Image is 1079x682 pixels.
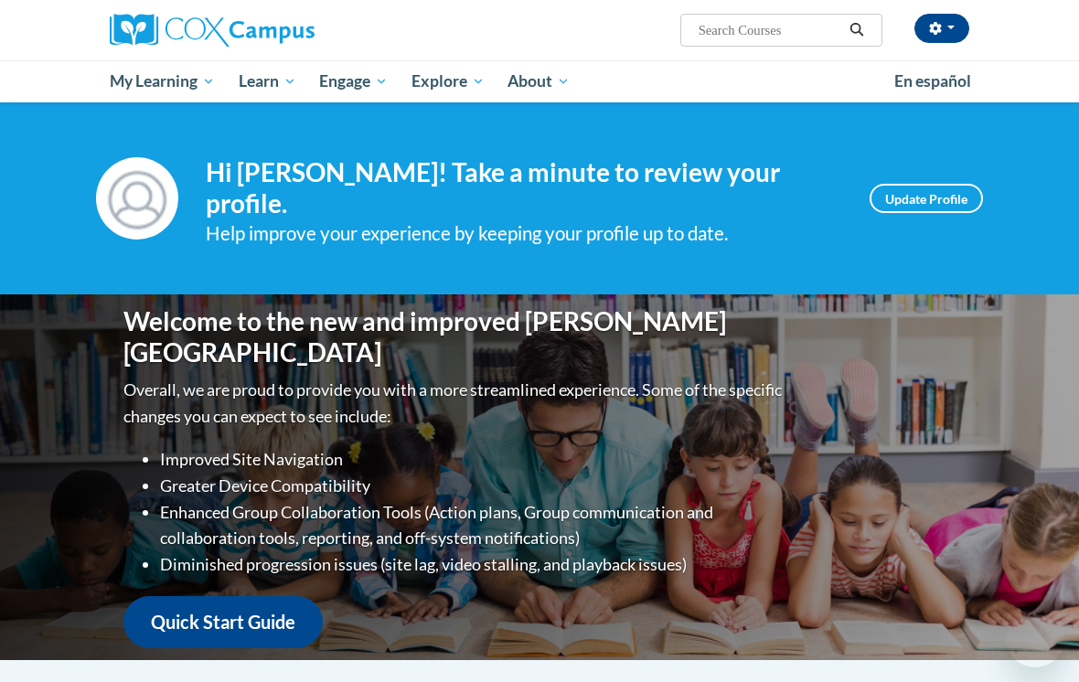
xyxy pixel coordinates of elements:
[96,60,983,102] div: Main menu
[123,596,323,648] a: Quick Start Guide
[1006,609,1064,667] iframe: Button to launch messaging window
[497,60,582,102] a: About
[96,157,178,240] img: Profile Image
[123,377,786,430] p: Overall, we are proud to provide you with a more streamlined experience. Some of the specific cha...
[110,14,378,47] a: Cox Campus
[307,60,400,102] a: Engage
[160,499,786,552] li: Enhanced Group Collaboration Tools (Action plans, Group communication and collaboration tools, re...
[319,70,388,92] span: Engage
[206,157,842,218] h4: Hi [PERSON_NAME]! Take a minute to review your profile.
[239,70,296,92] span: Learn
[507,70,570,92] span: About
[160,473,786,499] li: Greater Device Compatibility
[400,60,497,102] a: Explore
[160,551,786,578] li: Diminished progression issues (site lag, video stalling, and playback issues)
[411,70,485,92] span: Explore
[894,71,971,91] span: En español
[206,218,842,249] div: Help improve your experience by keeping your profile up to date.
[914,14,969,43] button: Account Settings
[123,306,786,368] h1: Welcome to the new and improved [PERSON_NAME][GEOGRAPHIC_DATA]
[843,19,871,41] button: Search
[227,60,308,102] a: Learn
[110,14,315,47] img: Cox Campus
[697,19,843,41] input: Search Courses
[98,60,227,102] a: My Learning
[870,184,983,213] a: Update Profile
[110,70,215,92] span: My Learning
[882,62,983,101] a: En español
[160,446,786,473] li: Improved Site Navigation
